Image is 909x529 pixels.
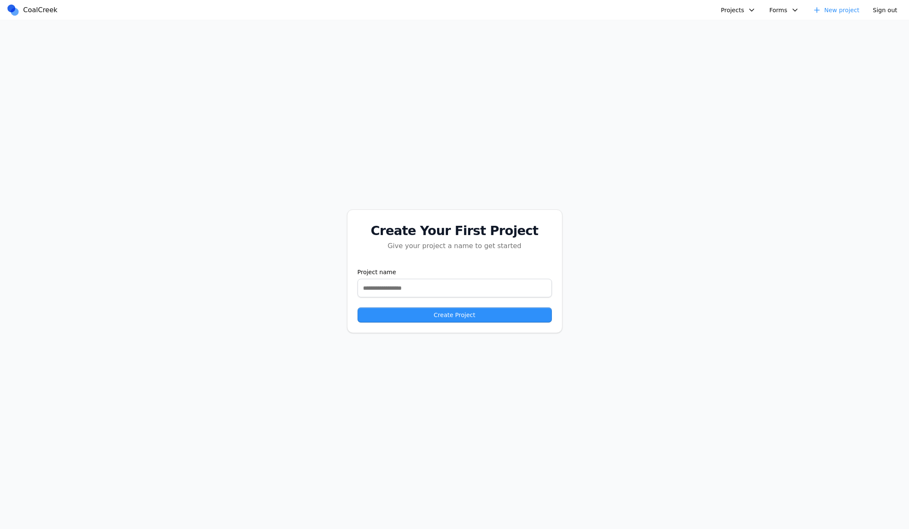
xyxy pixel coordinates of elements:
[358,307,552,323] button: Create Project
[808,4,865,16] a: New project
[764,4,804,16] button: Forms
[358,241,552,251] div: Give your project a name to get started
[716,4,761,16] button: Projects
[23,5,58,15] span: CoalCreek
[6,4,61,16] a: CoalCreek
[358,223,552,238] div: Create Your First Project
[868,4,902,16] button: Sign out
[358,268,552,276] label: Project name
